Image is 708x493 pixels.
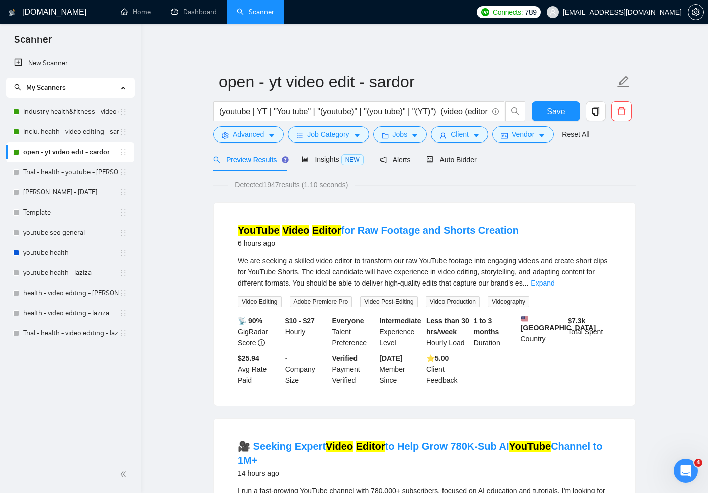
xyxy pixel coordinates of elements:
[219,105,488,118] input: Search Freelance Jobs...
[521,315,596,332] b: [GEOGRAPHIC_DATA]
[424,353,472,386] div: Client Feedback
[688,8,703,16] span: setting
[23,303,119,323] a: health - video editing - laziza
[6,303,134,323] li: health - video editing - laziza
[493,7,523,18] span: Connects:
[360,296,418,307] span: Video Post-Editing
[282,225,309,236] mark: Video
[488,296,529,307] span: Videography
[228,179,355,190] span: Detected 1947 results (1.10 seconds)
[353,132,361,139] span: caret-down
[296,132,303,139] span: bars
[119,108,127,116] span: holder
[120,469,130,479] span: double-left
[238,255,611,289] div: We are seeking a skilled video editor to transform our raw YouTube footage into engaging videos a...
[258,339,265,346] span: info-circle
[549,9,556,16] span: user
[431,126,488,143] button: userClientcaret-down
[380,156,387,163] span: notification
[238,257,607,287] span: We are seeking a skilled video editor to transform our raw YouTube footage into engaging videos a...
[281,155,290,164] div: Tooltip anchor
[501,132,508,139] span: idcard
[119,188,127,196] span: holder
[213,126,284,143] button: settingAdvancedcaret-down
[119,229,127,237] span: holder
[171,8,217,16] a: dashboardDashboard
[119,269,127,277] span: holder
[439,132,447,139] span: user
[586,107,605,116] span: copy
[302,155,363,163] span: Insights
[6,122,134,142] li: inclu. health - video editing - sardor
[238,225,519,236] a: YouTube Video Editorfor Raw Footage and Shorts Creation
[14,84,21,91] span: search
[23,223,119,243] a: youtube seo general
[23,182,119,202] a: [PERSON_NAME] - [DATE]
[23,102,119,122] a: industry health&fitness - video editing - sardor
[506,107,525,116] span: search
[330,353,378,386] div: Payment Verified
[373,126,427,143] button: folderJobscaret-down
[523,279,529,287] span: ...
[512,129,534,140] span: Vendor
[6,162,134,182] li: Trial - health - youtube - sardor
[6,182,134,202] li: Alex - Aug 19
[379,317,421,325] b: Intermediate
[562,129,589,140] a: Reset All
[23,162,119,182] a: Trial - health - youtube - [PERSON_NAME]
[382,132,389,139] span: folder
[6,323,134,343] li: Trial - health - video editing - laziza
[23,243,119,263] a: youtube health
[509,441,551,452] mark: YouTube
[6,142,134,162] li: open - yt video edit - sardor
[238,354,259,362] b: $25.94
[121,8,151,16] a: homeHome
[119,208,127,217] span: holder
[6,223,134,243] li: youtube seo general
[326,441,353,452] mark: Video
[285,317,315,325] b: $10 - $27
[426,354,449,362] b: ⭐️ 5.00
[9,5,16,21] img: logo
[119,168,127,176] span: holder
[307,129,349,140] span: Job Category
[426,296,480,307] span: Video Production
[288,126,369,143] button: barsJob Categorycaret-down
[233,129,264,140] span: Advanced
[473,132,480,139] span: caret-down
[330,315,378,348] div: Talent Preference
[222,132,229,139] span: setting
[379,354,402,362] b: [DATE]
[492,126,554,143] button: idcardVendorcaret-down
[393,129,408,140] span: Jobs
[285,354,288,362] b: -
[377,315,424,348] div: Experience Level
[6,102,134,122] li: industry health&fitness - video editing - sardor
[236,315,283,348] div: GigRadar Score
[219,69,615,94] input: Scanner name...
[612,107,631,116] span: delete
[119,128,127,136] span: holder
[312,225,341,236] mark: Editor
[6,243,134,263] li: youtube health
[236,353,283,386] div: Avg Rate Paid
[566,315,613,348] div: Total Spent
[377,353,424,386] div: Member Since
[23,283,119,303] a: health - video editing - [PERSON_NAME]
[14,53,126,74] a: New Scanner
[547,105,565,118] span: Save
[238,225,280,236] mark: YouTube
[119,148,127,156] span: holder
[426,156,476,164] span: Auto Bidder
[380,156,411,164] span: Alerts
[238,467,611,479] div: 14 hours ago
[586,101,606,121] button: copy
[532,101,580,121] button: Save
[694,459,702,467] span: 4
[538,132,545,139] span: caret-down
[14,83,66,92] span: My Scanners
[332,317,364,325] b: Everyone
[481,8,489,16] img: upwork-logo.png
[505,101,525,121] button: search
[119,249,127,257] span: holder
